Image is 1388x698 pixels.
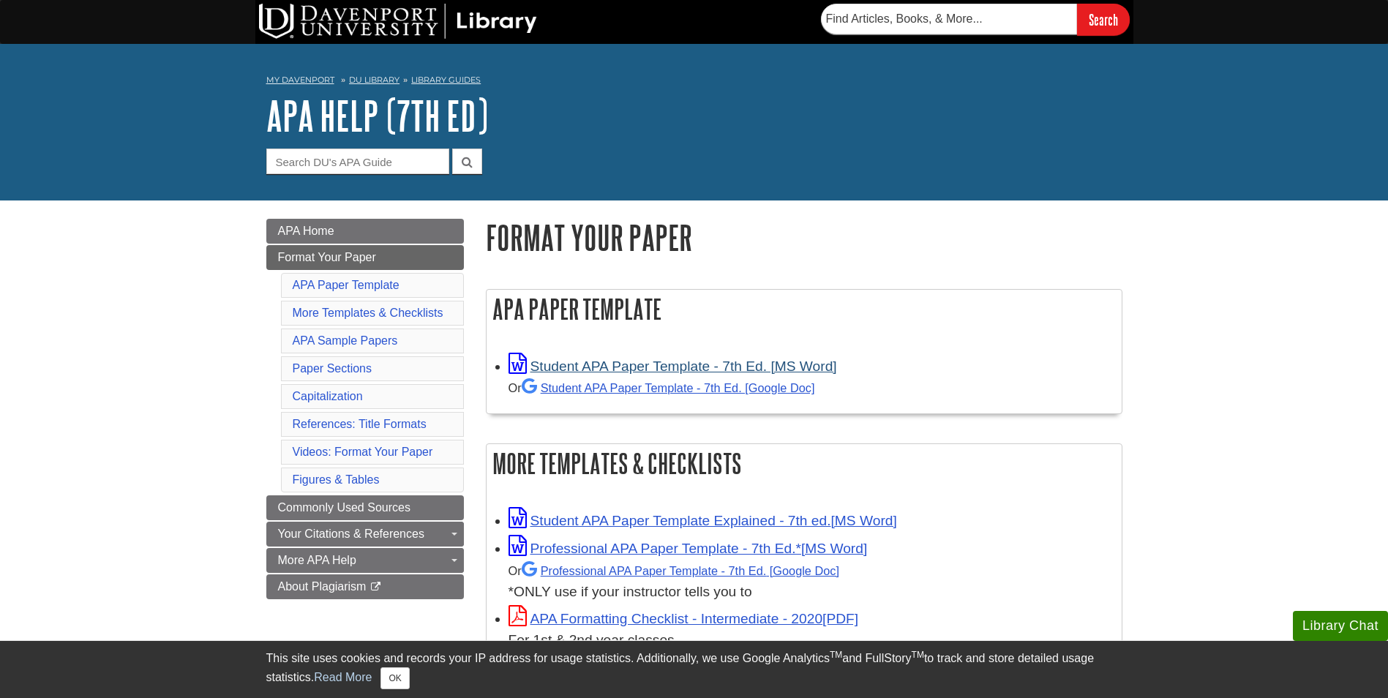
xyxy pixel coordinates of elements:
[509,381,815,394] small: Or
[830,650,842,660] sup: TM
[380,667,409,689] button: Close
[266,219,464,599] div: Guide Page Menu
[293,390,363,402] a: Capitalization
[278,528,424,540] span: Your Citations & References
[266,70,1122,94] nav: breadcrumb
[486,219,1122,256] h1: Format Your Paper
[266,149,449,174] input: Search DU's APA Guide
[509,359,837,374] a: Link opens in new window
[522,381,815,394] a: Student APA Paper Template - 7th Ed. [Google Doc]
[821,4,1077,34] input: Find Articles, Books, & More...
[293,362,372,375] a: Paper Sections
[509,564,839,577] small: Or
[1077,4,1130,35] input: Search
[278,251,376,263] span: Format Your Paper
[369,582,382,592] i: This link opens in a new window
[278,225,334,237] span: APA Home
[278,554,356,566] span: More APA Help
[266,219,464,244] a: APA Home
[487,290,1122,329] h2: APA Paper Template
[266,93,488,138] a: APA Help (7th Ed)
[293,307,443,319] a: More Templates & Checklists
[411,75,481,85] a: Library Guides
[266,522,464,547] a: Your Citations & References
[266,650,1122,689] div: This site uses cookies and records your IP address for usage statistics. Additionally, we use Goo...
[278,501,410,514] span: Commonly Used Sources
[509,513,897,528] a: Link opens in new window
[522,564,839,577] a: Professional APA Paper Template - 7th Ed.
[314,671,372,683] a: Read More
[278,580,367,593] span: About Plagiarism
[266,574,464,599] a: About Plagiarism
[349,75,399,85] a: DU Library
[259,4,537,39] img: DU Library
[509,630,1114,651] div: For 1st & 2nd year classes
[293,334,398,347] a: APA Sample Papers
[266,495,464,520] a: Commonly Used Sources
[293,473,380,486] a: Figures & Tables
[509,560,1114,603] div: *ONLY use if your instructor tells you to
[487,444,1122,483] h2: More Templates & Checklists
[912,650,924,660] sup: TM
[293,418,427,430] a: References: Title Formats
[293,279,399,291] a: APA Paper Template
[266,548,464,573] a: More APA Help
[293,446,433,458] a: Videos: Format Your Paper
[1293,611,1388,641] button: Library Chat
[266,245,464,270] a: Format Your Paper
[509,541,868,556] a: Link opens in new window
[509,611,859,626] a: Link opens in new window
[266,74,334,86] a: My Davenport
[821,4,1130,35] form: Searches DU Library's articles, books, and more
